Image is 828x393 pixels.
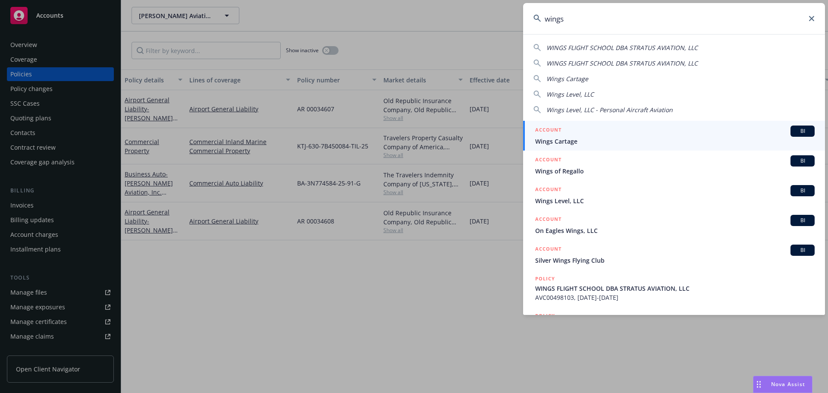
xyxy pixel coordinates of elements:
span: WINGS FLIGHT SCHOOL DBA STRATUS AVIATION, LLC [546,44,698,52]
h5: ACCOUNT [535,245,561,255]
h5: ACCOUNT [535,126,561,136]
span: AVC00498103, [DATE]-[DATE] [535,293,815,302]
span: Wings Level, LLC - Personal Aircraft Aviation [546,106,673,114]
span: Wings Cartage [535,137,815,146]
h5: POLICY [535,311,555,320]
a: ACCOUNTBISilver Wings Flying Club [523,240,825,270]
span: BI [794,127,811,135]
a: POLICY [523,307,825,344]
button: Nova Assist [753,376,812,393]
span: Wings Cartage [546,75,588,83]
span: Wings Level, LLC [546,90,594,98]
div: Drag to move [753,376,764,393]
a: ACCOUNTBIWings Cartage [523,121,825,151]
a: ACCOUNTBIOn Eagles Wings, LLC [523,210,825,240]
a: POLICYWINGS FLIGHT SCHOOL DBA STRATUS AVIATION, LLCAVC00498103, [DATE]-[DATE] [523,270,825,307]
h5: ACCOUNT [535,215,561,225]
a: ACCOUNTBIWings of Regallo [523,151,825,180]
span: BI [794,157,811,165]
input: Search... [523,3,825,34]
span: Wings of Regallo [535,167,815,176]
h5: ACCOUNT [535,185,561,195]
span: Silver Wings Flying Club [535,256,815,265]
a: ACCOUNTBIWings Level, LLC [523,180,825,210]
h5: ACCOUNT [535,155,561,166]
span: Wings Level, LLC [535,196,815,205]
span: BI [794,246,811,254]
span: WINGS FLIGHT SCHOOL DBA STRATUS AVIATION, LLC [535,284,815,293]
span: Nova Assist [771,380,805,388]
span: WINGS FLIGHT SCHOOL DBA STRATUS AVIATION, LLC [546,59,698,67]
span: BI [794,187,811,195]
span: BI [794,217,811,224]
h5: POLICY [535,274,555,283]
span: On Eagles Wings, LLC [535,226,815,235]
